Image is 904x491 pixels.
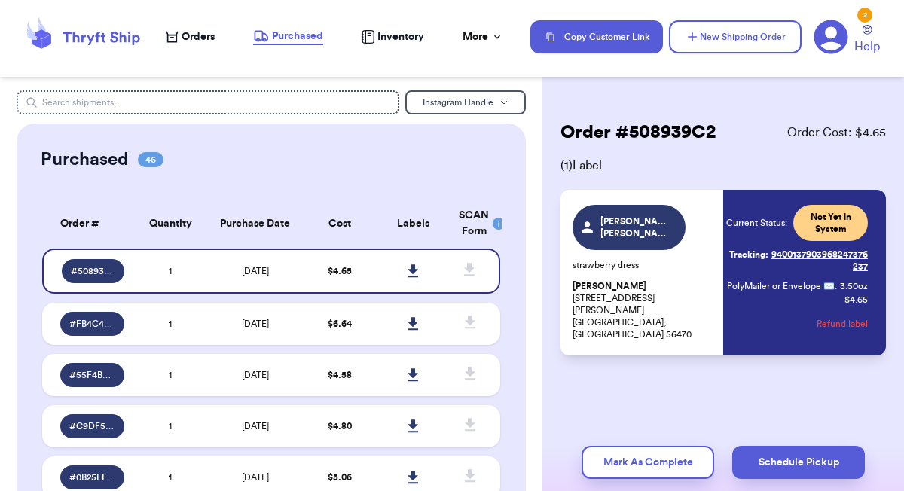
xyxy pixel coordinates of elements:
[169,267,172,276] span: 1
[726,242,868,279] a: Tracking:9400137903968247376237
[328,473,352,482] span: $ 5.06
[242,473,269,482] span: [DATE]
[600,215,672,239] span: [PERSON_NAME].[PERSON_NAME].treasures
[242,319,269,328] span: [DATE]
[69,318,116,330] span: # FB4C4E08
[242,422,269,431] span: [DATE]
[814,20,848,54] a: 2
[423,98,493,107] span: Instagram Handle
[133,199,206,249] th: Quantity
[463,29,503,44] div: More
[169,473,172,482] span: 1
[42,199,134,249] th: Order #
[854,38,880,56] span: Help
[844,294,868,306] p: $ 4.65
[304,199,377,249] th: Cost
[802,211,859,235] span: Not Yet in System
[17,90,400,114] input: Search shipments...
[835,280,837,292] span: :
[732,446,865,479] button: Schedule Pickup
[169,319,172,328] span: 1
[729,249,768,261] span: Tracking:
[817,307,868,340] button: Refund label
[69,420,116,432] span: # C9DF5B42
[242,371,269,380] span: [DATE]
[328,371,352,380] span: $ 4.58
[328,319,352,328] span: $ 6.64
[377,29,424,44] span: Inventory
[69,369,116,381] span: # 55F4BF74
[242,267,269,276] span: [DATE]
[459,208,482,239] div: SCAN Form
[573,280,714,340] p: [STREET_ADDRESS][PERSON_NAME] [GEOGRAPHIC_DATA], [GEOGRAPHIC_DATA] 56470
[727,282,835,291] span: PolyMailer or Envelope ✉️
[328,267,352,276] span: $ 4.65
[573,259,714,271] p: strawberry dress
[328,422,352,431] span: $ 4.80
[573,281,646,292] span: [PERSON_NAME]
[854,25,880,56] a: Help
[169,422,172,431] span: 1
[69,471,116,483] span: # 0B25EF53
[272,29,323,44] span: Purchased
[840,280,868,292] span: 3.50 oz
[669,20,802,53] button: New Shipping Order
[253,29,323,45] a: Purchased
[405,90,526,114] button: Instagram Handle
[207,199,304,249] th: Purchase Date
[71,265,116,277] span: # 508939C2
[787,124,886,142] span: Order Cost: $ 4.65
[169,371,172,380] span: 1
[560,120,716,145] h2: Order # 508939C2
[857,8,872,23] div: 2
[166,29,215,44] a: Orders
[41,148,129,172] h2: Purchased
[182,29,215,44] span: Orders
[560,157,886,175] span: ( 1 ) Label
[726,217,787,229] span: Current Status:
[377,199,450,249] th: Labels
[138,152,163,167] span: 46
[582,446,714,479] button: Mark As Complete
[361,29,424,44] a: Inventory
[530,20,663,53] button: Copy Customer Link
